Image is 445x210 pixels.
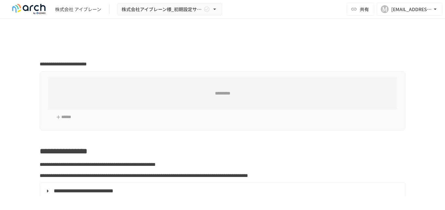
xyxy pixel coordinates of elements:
span: 株式会社アイブレーン様_初期設定サポート [122,5,202,13]
span: 共有 [360,6,369,13]
button: M[EMAIL_ADDRESS][DOMAIN_NAME] [377,3,442,16]
div: 株式会社 アイブレーン [55,6,101,13]
button: 共有 [347,3,374,16]
div: [EMAIL_ADDRESS][DOMAIN_NAME] [391,5,432,13]
div: M [381,5,389,13]
img: logo-default@2x-9cf2c760.svg [8,4,50,14]
button: 株式会社アイブレーン様_初期設定サポート [117,3,222,16]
